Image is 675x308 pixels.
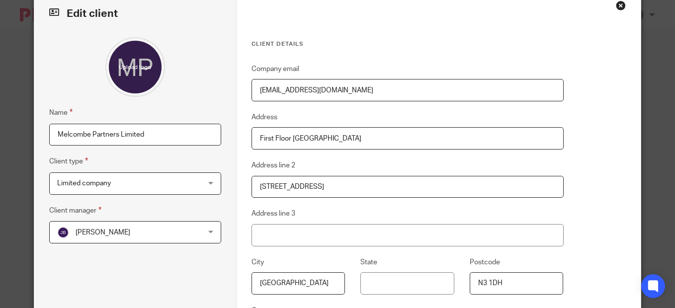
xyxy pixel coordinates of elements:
[49,155,88,167] label: Client type
[49,5,221,22] h2: Edit client
[252,40,564,48] h3: Client details
[57,227,69,238] img: svg%3E
[360,257,377,267] label: State
[616,0,626,10] div: Close this dialog window
[76,229,130,236] span: [PERSON_NAME]
[470,257,500,267] label: Postcode
[252,64,299,74] label: Company email
[252,160,295,170] label: Address line 2
[49,205,101,216] label: Client manager
[252,112,277,122] label: Address
[57,180,111,187] span: Limited company
[252,209,295,219] label: Address line 3
[49,107,73,118] label: Name
[252,257,264,267] label: City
